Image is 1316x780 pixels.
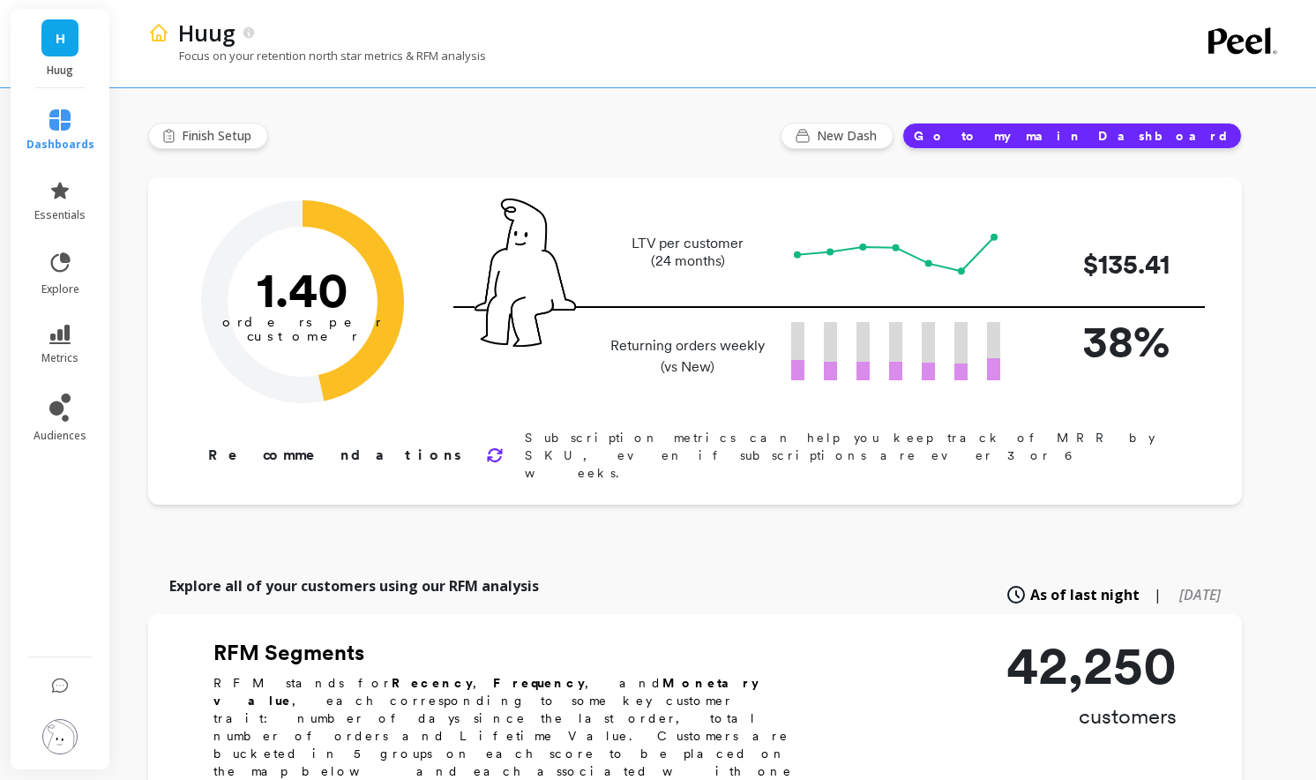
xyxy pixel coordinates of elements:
[1006,702,1177,731] p: customers
[42,719,78,754] img: profile picture
[525,429,1185,482] p: Subscription metrics can help you keep track of MRR by SKU, even if subscriptions are ever 3 or 6...
[781,123,894,149] button: New Dash
[475,199,576,347] img: pal seatted on line
[605,335,770,378] p: Returning orders weekly (vs New)
[493,676,585,690] b: Frequency
[34,208,86,222] span: essentials
[1030,584,1140,605] span: As of last night
[41,282,79,296] span: explore
[1028,308,1170,374] p: 38%
[169,575,539,596] p: Explore all of your customers using our RFM analysis
[247,328,359,344] tspan: customer
[34,429,86,443] span: audiences
[605,235,770,270] p: LTV per customer (24 months)
[902,123,1242,149] button: Go to my main Dashboard
[41,351,79,365] span: metrics
[257,260,348,319] text: 1.40
[1154,584,1162,605] span: |
[56,28,65,49] span: H
[182,127,257,145] span: Finish Setup
[178,18,236,48] p: Huug
[213,639,813,667] h2: RFM Segments
[28,64,93,78] p: Huug
[817,127,882,145] span: New Dash
[1028,244,1170,284] p: $135.41
[1179,585,1221,604] span: [DATE]
[222,314,383,330] tspan: orders per
[148,22,169,43] img: header icon
[148,123,268,149] button: Finish Setup
[26,138,94,152] span: dashboards
[1006,639,1177,692] p: 42,250
[392,676,473,690] b: Recency
[148,48,486,64] p: Focus on your retention north star metrics & RFM analysis
[208,445,465,466] p: Recommendations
